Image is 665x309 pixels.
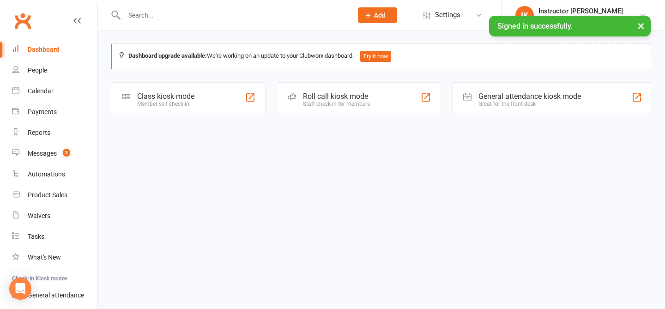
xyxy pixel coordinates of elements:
input: Search... [121,9,346,22]
a: Messages 3 [12,143,97,164]
a: What's New [12,247,97,268]
a: Product Sales [12,185,97,206]
div: People [28,67,47,74]
span: Signed in successfully. [497,22,573,30]
div: General attendance [28,291,84,299]
div: Member self check-in [137,101,194,107]
div: Staff check-in for members [303,101,370,107]
div: Harlow Hot Yoga, Pilates and Barre [538,15,639,24]
div: Dashboard [28,46,60,53]
div: Reports [28,129,50,136]
span: 3 [63,149,70,157]
a: Waivers [12,206,97,226]
a: Payments [12,102,97,122]
a: Tasks [12,226,97,247]
div: We're working on an update to your Clubworx dashboard. [111,43,652,69]
div: Product Sales [28,191,67,199]
a: Reports [12,122,97,143]
button: × [633,16,649,36]
a: Dashboard [12,39,97,60]
a: Automations [12,164,97,185]
strong: Dashboard upgrade available: [128,52,207,59]
div: Messages [28,150,57,157]
a: General attendance kiosk mode [12,285,97,306]
div: Instructor [PERSON_NAME] [538,7,639,15]
div: Class kiosk mode [137,92,194,101]
div: Great for the front desk [478,101,581,107]
div: Roll call kiosk mode [303,92,370,101]
span: Add [374,12,386,19]
div: General attendance kiosk mode [478,92,581,101]
a: Clubworx [11,9,34,32]
a: Calendar [12,81,97,102]
div: Payments [28,108,57,115]
div: What's New [28,254,61,261]
div: Calendar [28,87,54,95]
span: Settings [435,5,460,25]
div: Automations [28,170,65,178]
button: Try it now [360,51,391,62]
div: IK [515,6,534,24]
a: People [12,60,97,81]
div: Tasks [28,233,44,240]
button: Add [358,7,397,23]
div: Open Intercom Messenger [9,278,31,300]
div: Waivers [28,212,50,219]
